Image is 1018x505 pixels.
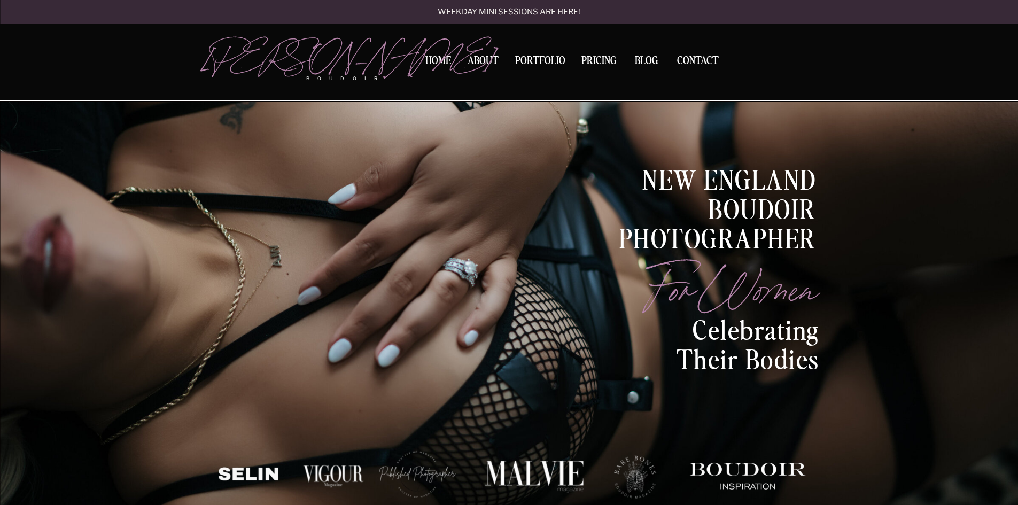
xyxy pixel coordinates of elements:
[306,75,395,82] p: boudoir
[564,167,817,226] h1: New England BOUDOIR Photographer
[203,38,395,70] a: [PERSON_NAME]
[630,56,663,65] a: BLOG
[579,56,620,70] a: Pricing
[409,8,609,17] a: Weekday mini sessions are here!
[511,56,569,70] a: Portfolio
[673,56,723,67] a: Contact
[584,252,817,314] p: for women
[640,317,820,380] p: celebrating their bodies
